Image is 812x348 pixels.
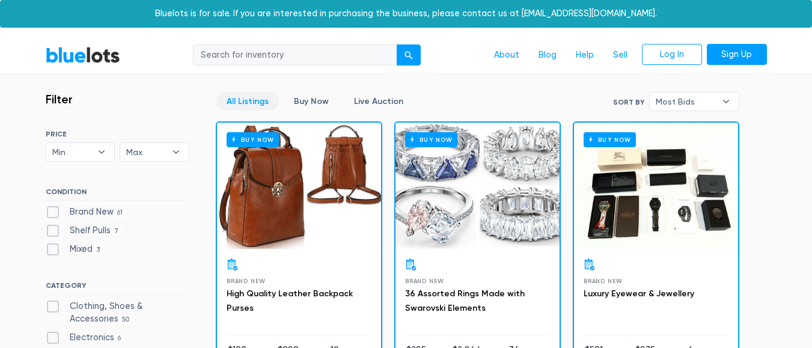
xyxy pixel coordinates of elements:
[46,130,189,138] h6: PRICE
[227,288,353,313] a: High Quality Leather Backpack Purses
[46,188,189,201] h6: CONDITION
[642,44,702,66] a: Log In
[405,278,444,284] span: Brand New
[46,243,104,256] label: Mixed
[584,278,623,284] span: Brand New
[584,288,694,299] a: Luxury Eyewear & Jewellery
[46,206,127,219] label: Brand New
[163,143,189,161] b: ▾
[405,288,525,313] a: 36 Assorted Rings Made with Swarovski Elements
[344,92,414,111] a: Live Auction
[217,123,381,249] a: Buy Now
[46,46,120,64] a: BlueLots
[216,92,279,111] a: All Listings
[111,227,123,236] span: 7
[89,143,114,161] b: ▾
[114,334,125,343] span: 6
[713,93,739,111] b: ▾
[484,44,529,67] a: About
[613,97,644,108] label: Sort By
[118,316,133,325] span: 50
[574,123,738,249] a: Buy Now
[126,143,166,161] span: Max
[93,245,104,255] span: 3
[566,44,603,67] a: Help
[46,331,125,344] label: Electronics
[227,132,279,147] h6: Buy Now
[114,209,127,218] span: 61
[193,44,397,66] input: Search for inventory
[529,44,566,67] a: Blog
[584,132,636,147] h6: Buy Now
[227,278,266,284] span: Brand New
[46,92,73,106] h3: Filter
[46,281,189,295] h6: CATEGORY
[603,44,637,67] a: Sell
[46,300,189,326] label: Clothing, Shoes & Accessories
[284,92,339,111] a: Buy Now
[46,224,123,237] label: Shelf Pulls
[656,93,716,111] span: Most Bids
[395,123,560,249] a: Buy Now
[707,44,767,66] a: Sign Up
[405,132,457,147] h6: Buy Now
[52,143,92,161] span: Min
